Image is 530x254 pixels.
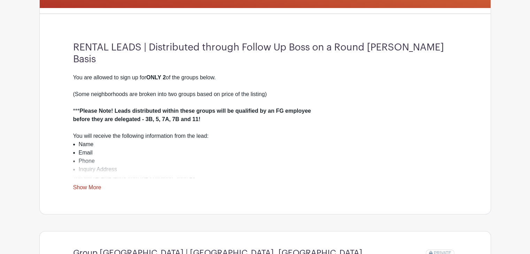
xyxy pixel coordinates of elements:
h3: RENTAL LEADS | Distributed through Follow Up Boss on a Round [PERSON_NAME] Basis [73,42,457,65]
li: Name [79,140,457,149]
li: Phone [79,157,457,165]
div: You will receive leads from the Following Sources: [73,174,457,182]
div: You will receive the following information from the lead: [73,132,457,140]
div: You are allowed to sign up for of the groups below. [73,73,457,82]
a: Show More [73,184,101,193]
strong: ONLY 2 [146,74,166,80]
strong: before they are delegated - 3B, 5, 7A, 7B and 11! [73,116,200,122]
li: Inquiry Address [79,165,457,174]
div: (Some neighborhoods are broken into two groups based on price of the listing) [73,90,457,98]
strong: Please Note! Leads distributed within these groups will be qualified by an FG employee [79,108,311,114]
li: Email [79,149,457,157]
